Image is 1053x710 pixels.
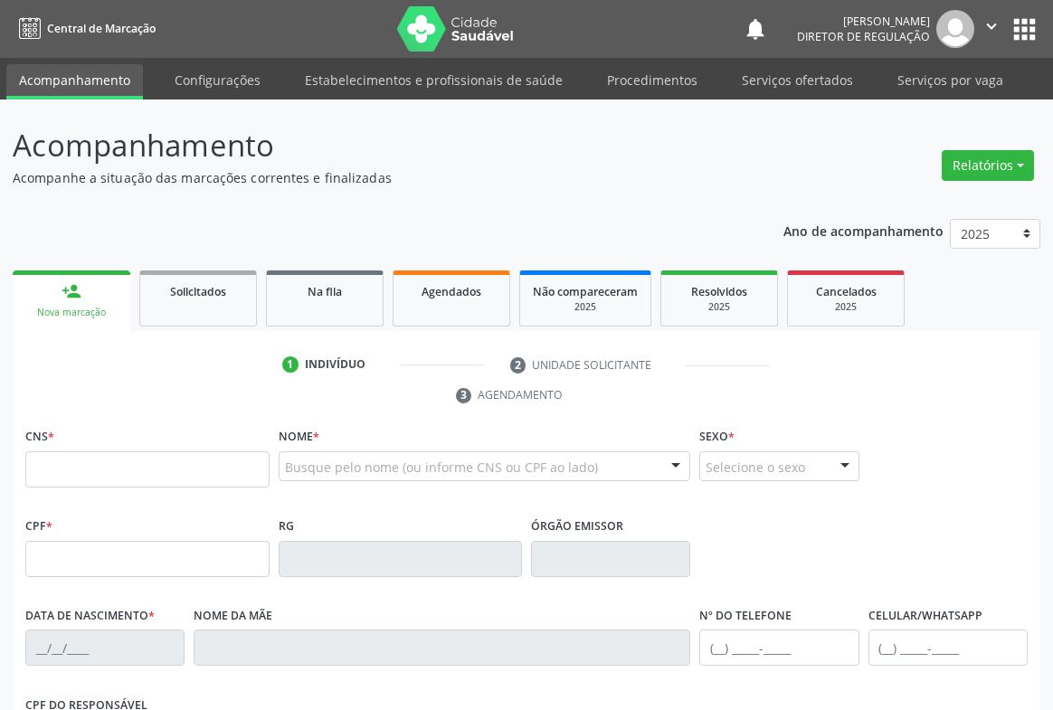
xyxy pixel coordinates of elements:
label: Nome da mãe [194,602,272,630]
span: Diretor de regulação [797,29,930,44]
img: img [936,10,974,48]
span: Solicitados [170,284,226,299]
div: 2025 [801,300,891,314]
p: Acompanhamento [13,123,732,168]
a: Procedimentos [594,64,710,96]
input: __/__/____ [25,630,185,666]
input: (__) _____-_____ [868,630,1028,666]
label: Data de nascimento [25,602,155,630]
span: Na fila [308,284,342,299]
p: Ano de acompanhamento [783,219,944,241]
div: [PERSON_NAME] [797,14,930,29]
div: 2025 [674,300,764,314]
i:  [982,16,1001,36]
label: CPF [25,513,52,541]
span: Resolvidos [691,284,747,299]
a: Serviços ofertados [729,64,866,96]
span: Central de Marcação [47,21,156,36]
label: Órgão emissor [531,513,623,541]
span: Busque pelo nome (ou informe CNS ou CPF ao lado) [285,458,598,477]
div: 2025 [533,300,638,314]
span: Não compareceram [533,284,638,299]
span: Agendados [422,284,481,299]
span: Selecione o sexo [706,458,805,477]
a: Central de Marcação [13,14,156,43]
label: Nº do Telefone [699,602,792,630]
label: RG [279,513,294,541]
a: Configurações [162,64,273,96]
button: Relatórios [942,150,1034,181]
label: Sexo [699,423,735,451]
div: 1 [282,356,299,373]
label: Nome [279,423,319,451]
a: Estabelecimentos e profissionais de saúde [292,64,575,96]
div: Indivíduo [305,356,365,373]
button: apps [1009,14,1040,45]
a: Acompanhamento [6,64,143,99]
p: Acompanhe a situação das marcações correntes e finalizadas [13,168,732,187]
label: CNS [25,423,54,451]
a: Serviços por vaga [885,64,1016,96]
div: Nova marcação [25,306,118,319]
input: (__) _____-_____ [699,630,859,666]
div: person_add [62,281,81,301]
button: notifications [743,16,768,42]
span: Cancelados [816,284,877,299]
label: Celular/WhatsApp [868,602,982,630]
button:  [974,10,1009,48]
